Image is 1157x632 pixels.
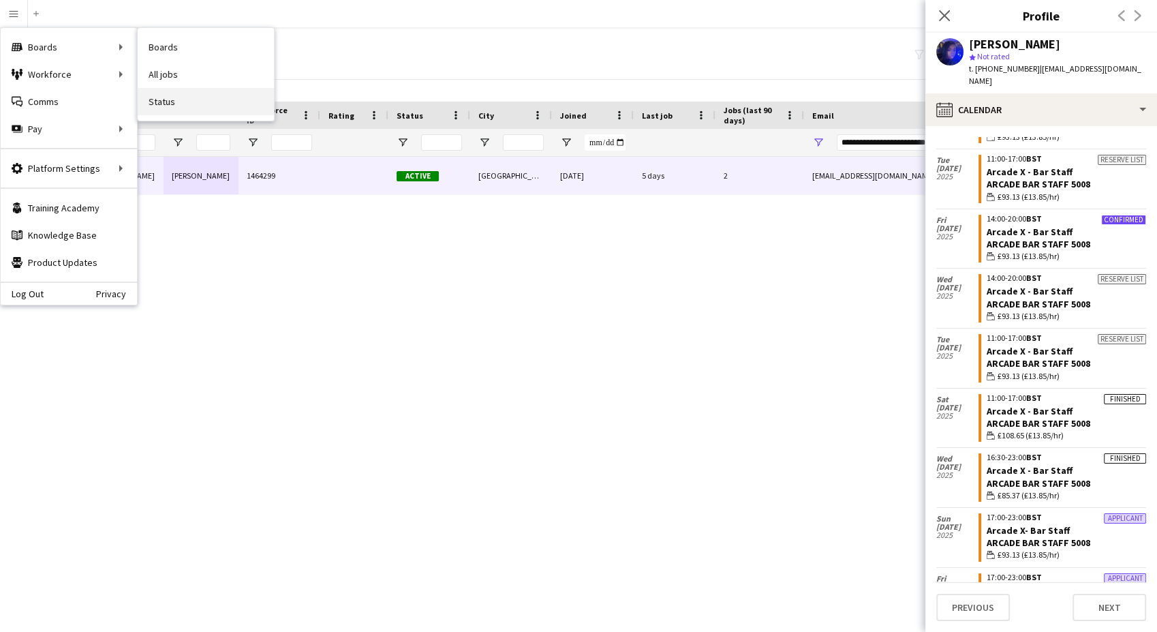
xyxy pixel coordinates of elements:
span: [DATE] [936,164,978,172]
div: Reserve list [1098,274,1146,284]
button: Next [1073,594,1146,621]
span: Tue [936,335,978,344]
span: BST [1026,452,1042,462]
span: t. [PHONE_NUMBER] [969,63,1040,74]
a: Status [138,88,274,115]
span: [DATE] [936,224,978,232]
div: Arcade Bar Staff 5008 [987,357,1146,370]
div: Arcade Bar Staff 5008 [987,537,1146,549]
span: £93.13 (£13.85/hr) [998,250,1060,262]
span: [DATE] [936,344,978,352]
input: First Name Filter Input [121,134,155,151]
input: City Filter Input [503,134,544,151]
a: Arcade X - Bar Staff [987,166,1073,178]
input: Workforce ID Filter Input [271,134,312,151]
div: 11:00-17:00 [987,155,1146,163]
span: City [478,110,494,121]
a: Product Updates [1,249,137,276]
div: Applicant [1104,513,1146,524]
a: Arcade X - Bar Staff [987,226,1073,238]
span: Wed [936,275,978,284]
a: Privacy [96,288,137,299]
div: Arcade Bar Staff 5008 [987,417,1146,430]
span: BST [1026,273,1042,283]
span: Wed [936,455,978,463]
span: £108.65 (£13.85/hr) [998,430,1064,442]
span: [DATE] [936,404,978,412]
span: | [EMAIL_ADDRESS][DOMAIN_NAME] [969,63,1141,86]
span: £93.13 (£13.85/hr) [998,131,1060,143]
button: Open Filter Menu [172,136,184,149]
div: Pay [1,115,137,142]
a: Arcade X - Bar Staff [987,464,1073,477]
span: £93.13 (£13.85/hr) [998,310,1060,322]
a: Arcade X - Bar Staff [987,405,1073,417]
span: BST [1026,153,1042,164]
button: Open Filter Menu [247,136,259,149]
input: Last Name Filter Input [196,134,230,151]
div: Confirmed [1101,215,1146,225]
a: Arcade X - Bar Staff [987,285,1073,297]
div: 14:00-20:00 [987,215,1146,223]
span: Fri [936,575,978,583]
div: Workforce [1,61,137,88]
div: 5 days [634,157,715,194]
div: Arcade Bar Staff 5008 [987,298,1146,310]
span: 2025 [936,471,978,479]
button: Open Filter Menu [478,136,491,149]
div: [PERSON_NAME] [164,157,238,194]
div: Platform Settings [1,155,137,182]
span: BST [1026,333,1042,343]
div: [PERSON_NAME] [969,38,1060,50]
div: Arcade Bar Staff 5008 [987,238,1146,250]
a: Log Out [1,288,44,299]
span: £85.37 (£13.85/hr) [998,490,1060,502]
span: £93.13 (£13.85/hr) [998,191,1060,203]
input: Status Filter Input [421,134,462,151]
a: Training Academy [1,194,137,222]
a: Boards [138,33,274,61]
div: Reserve list [1098,334,1146,344]
div: Finished [1104,394,1146,404]
span: BST [1026,393,1042,403]
span: Rating [328,110,354,121]
a: Arcade X- Bar Staff [987,524,1070,537]
span: £93.13 (£13.85/hr) [998,370,1060,382]
div: 17:00-23:00 [987,573,1146,582]
div: 11:00-17:00 [987,334,1146,342]
div: 14:00-20:00 [987,274,1146,282]
a: Arcade X - Bar Staff [987,345,1073,357]
span: 2025 [936,412,978,420]
div: Reserve list [1098,155,1146,165]
span: £93.13 (£13.85/hr) [998,549,1060,561]
span: Tue [936,156,978,164]
span: 2025 [936,292,978,300]
span: Jobs (last 90 days) [724,105,780,125]
span: BST [1026,213,1042,224]
span: BST [1026,572,1042,582]
span: Last job [642,110,673,121]
div: Calendar [925,93,1157,126]
div: Arcade Bar Staff 5008 [987,477,1146,490]
span: [DATE] [936,523,978,531]
span: 2025 [936,531,978,539]
button: Open Filter Menu [397,136,409,149]
a: Knowledge Base [1,222,137,249]
div: 11:00-17:00 [987,394,1146,402]
span: Joined [560,110,587,121]
span: Sun [936,515,978,523]
span: Fri [936,216,978,224]
div: Boards [1,33,137,61]
span: Status [397,110,423,121]
div: [GEOGRAPHIC_DATA] [470,157,552,194]
span: Email [812,110,834,121]
div: [EMAIL_ADDRESS][DOMAIN_NAME] [804,157,1077,194]
button: Previous [936,594,1010,621]
h3: Profile [925,7,1157,25]
span: BST [1026,512,1042,522]
a: Comms [1,88,137,115]
button: Open Filter Menu [560,136,572,149]
span: Not rated [977,51,1010,61]
input: Email Filter Input [837,134,1068,151]
div: 16:30-23:00 [987,453,1146,462]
